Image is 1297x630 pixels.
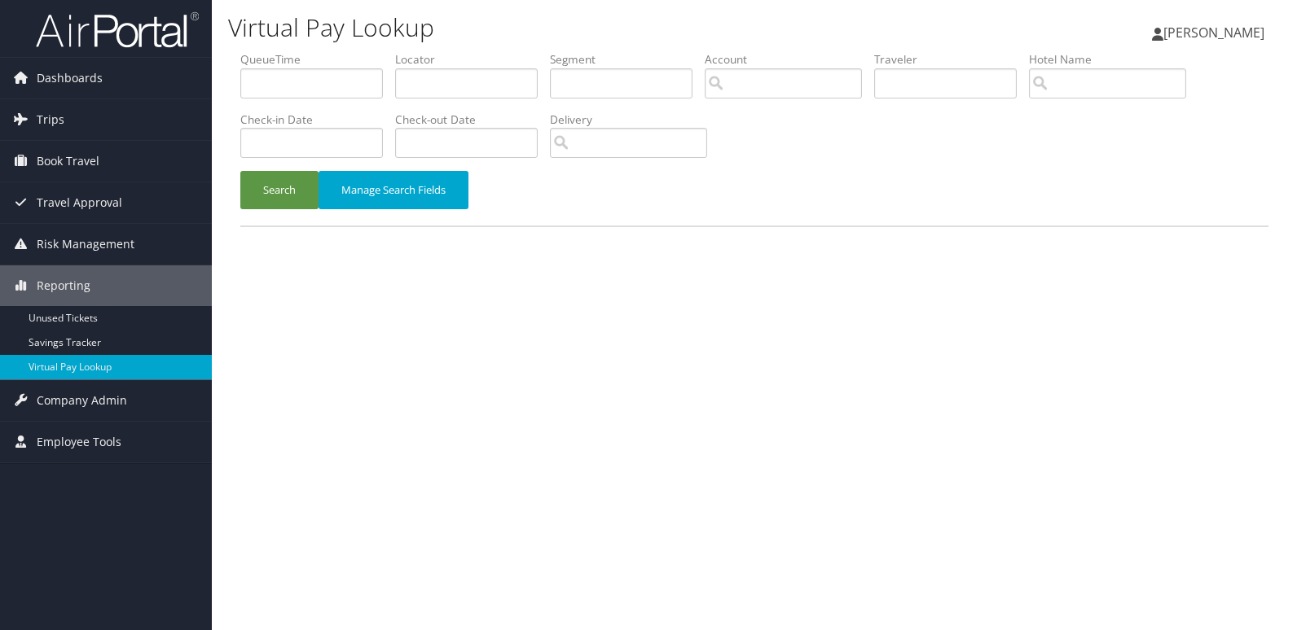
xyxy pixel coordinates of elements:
[37,265,90,306] span: Reporting
[1152,8,1281,57] a: [PERSON_NAME]
[240,112,395,128] label: Check-in Date
[228,11,930,45] h1: Virtual Pay Lookup
[37,141,99,182] span: Book Travel
[240,51,395,68] label: QueueTime
[1163,24,1264,42] span: [PERSON_NAME]
[319,171,468,209] button: Manage Search Fields
[37,380,127,421] span: Company Admin
[705,51,874,68] label: Account
[37,182,122,223] span: Travel Approval
[37,224,134,265] span: Risk Management
[395,51,550,68] label: Locator
[37,422,121,462] span: Employee Tools
[37,58,103,98] span: Dashboards
[36,11,199,49] img: airportal-logo.png
[37,99,64,140] span: Trips
[1029,51,1198,68] label: Hotel Name
[550,51,705,68] label: Segment
[874,51,1029,68] label: Traveler
[395,112,550,128] label: Check-out Date
[550,112,719,128] label: Delivery
[240,171,319,209] button: Search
